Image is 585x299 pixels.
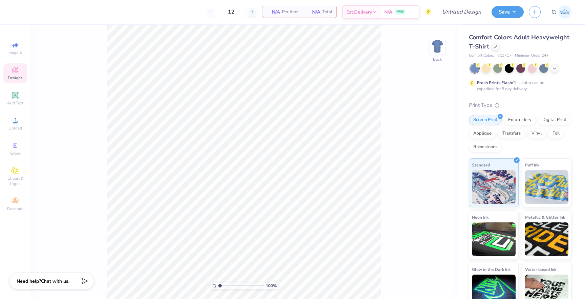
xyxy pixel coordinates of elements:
span: Neon Ink [472,214,489,221]
span: Puff Ink [525,161,539,168]
strong: Need help? [17,278,41,284]
div: This color can be expedited for 5 day delivery. [477,80,560,92]
span: Standard [472,161,490,168]
div: Applique [469,128,496,139]
span: 100 % [266,283,277,289]
div: Foil [548,128,564,139]
span: N/A [266,8,280,16]
strong: Fresh Prints Flash: [477,80,513,85]
img: Metallic & Glitter Ink [525,222,569,256]
span: Total [322,8,332,16]
span: Minimum Order: 24 + [515,53,549,59]
img: Puff Ink [525,170,569,204]
input: Untitled Design [437,5,486,19]
span: Glow in the Dark Ink [472,266,511,273]
span: Designs [8,75,23,81]
span: Image AI [7,50,23,56]
span: Greek [10,151,21,156]
span: Per Item [282,8,299,16]
img: Back [431,39,444,53]
span: N/A [307,8,320,16]
span: Comfort Colors Adult Heavyweight T-Shirt [469,33,569,51]
span: Est. Delivery [346,8,372,16]
img: Standard [472,170,516,204]
span: Clipart & logos [3,176,27,186]
div: Rhinestones [469,142,502,152]
a: CJ [551,5,571,19]
div: Vinyl [527,128,546,139]
img: Neon Ink [472,222,516,256]
span: Chat with us. [41,278,69,284]
span: Comfort Colors [469,53,494,59]
span: Water based Ink [525,266,556,273]
div: Screen Print [469,115,502,125]
span: Metallic & Glitter Ink [525,214,565,221]
input: – – [218,6,244,18]
div: Back [433,56,442,62]
span: N/A [384,8,392,16]
button: Save [492,6,524,18]
div: Digital Print [538,115,571,125]
div: Embroidery [504,115,536,125]
span: FREE [396,9,404,14]
div: Transfers [498,128,525,139]
span: # C1717 [497,53,512,59]
div: Print Type [469,101,571,109]
span: Add Text [7,100,23,106]
span: CJ [551,8,557,16]
span: Upload [8,125,22,131]
img: Claire Jeter [558,5,571,19]
span: Decorate [7,206,23,212]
